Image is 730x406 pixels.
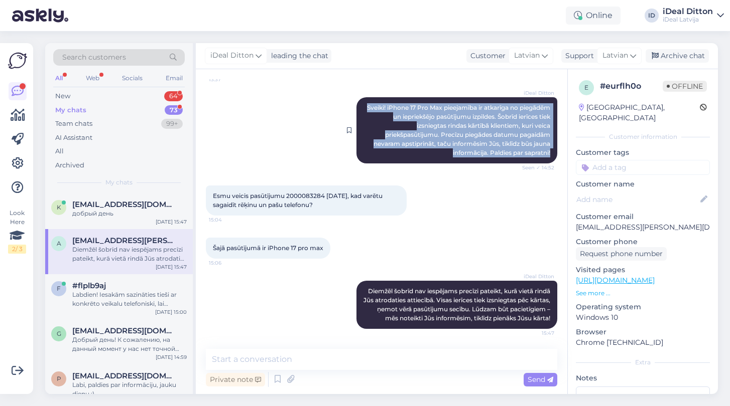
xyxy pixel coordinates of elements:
[584,84,588,91] span: e
[576,312,710,323] p: Windows 10
[517,89,554,97] span: iDeal Ditton
[576,247,667,261] div: Request phone number
[363,287,552,322] span: Diemžēl šobrīd nav iespējams precīzi pateikt, kurā vietā rindā Jūs atrodaties attiecībā. Visas ie...
[55,91,70,101] div: New
[600,80,663,92] div: # eurflh0o
[514,50,540,61] span: Latvian
[576,265,710,275] p: Visited pages
[156,218,187,226] div: [DATE] 15:47
[155,308,187,316] div: [DATE] 15:00
[576,289,710,298] p: See more ...
[576,276,655,285] a: [URL][DOMAIN_NAME]
[72,380,187,398] div: Labi, paldies par informāciju, jauku dienu :)
[528,375,553,384] span: Send
[72,281,106,290] span: #flplb9aj
[164,72,185,85] div: Email
[57,330,61,337] span: g
[576,237,710,247] p: Customer phone
[120,72,145,85] div: Socials
[576,212,710,222] p: Customer email
[213,192,384,209] span: Esmu veicis pasūtījumu 2000083284 [DATE], kad varētu sagaidīt rēķinu un pašu telefonu?
[210,50,254,61] span: iDeal Ditton
[72,236,177,245] span: aivars.losmanis@gmail.com
[576,358,710,367] div: Extra
[209,216,247,224] span: 15:04
[62,52,126,63] span: Search customers
[57,285,61,292] span: f
[8,209,26,254] div: Look Here
[206,373,265,386] div: Private note
[8,245,26,254] div: 2 / 3
[602,50,628,61] span: Latvian
[105,178,133,187] span: My chats
[561,51,594,61] div: Support
[57,375,61,382] span: p
[8,51,27,70] img: Askly Logo
[209,76,247,83] span: 13:37
[466,51,506,61] div: Customer
[576,337,710,348] p: Chrome [TECHNICAL_ID]
[57,240,61,247] span: a
[579,102,700,123] div: [GEOGRAPHIC_DATA], [GEOGRAPHIC_DATA]
[663,16,713,24] div: iDeal Latvija
[161,119,183,129] div: 99+
[576,179,710,189] p: Customer name
[55,160,84,170] div: Archived
[517,164,554,171] span: Seen ✓ 14:52
[646,49,709,63] div: Archive chat
[576,147,710,158] p: Customer tags
[72,326,177,335] span: german.yuferov@icloud.com
[72,335,187,353] div: Добрый день! К сожалению, на данный момент у нас нет точной информации о сроках доставки. Все уст...
[156,353,187,361] div: [DATE] 14:59
[213,244,323,252] span: Šajā pasūtījumā ir iPhone 17 pro max
[57,204,61,211] span: k
[576,302,710,312] p: Operating system
[72,371,177,380] span: praulina.elina@gmail.com
[663,8,724,24] a: iDeal DittoniDeal Latvija
[517,329,554,337] span: 15:47
[576,327,710,337] p: Browser
[55,105,86,115] div: My chats
[566,7,621,25] div: Online
[72,245,187,263] div: Diemžēl šobrīd nav iespējams precīzi pateikt, kurā vietā rindā Jūs atrodaties attiecībā. Visas ie...
[576,160,710,175] input: Add a tag
[576,132,710,141] div: Customer information
[72,209,187,218] div: добрый день
[209,259,247,267] span: 15:06
[84,72,101,85] div: Web
[156,263,187,271] div: [DATE] 15:47
[53,72,65,85] div: All
[517,273,554,280] span: iDeal Ditton
[55,133,92,143] div: AI Assistant
[55,119,92,129] div: Team chats
[72,290,187,308] div: Labdien! Iesakām sazināties tieši ar konkrēto veikalu telefoniski, lai uzzinātu aktuālo iPhone 17...
[576,373,710,383] p: Notes
[72,200,177,209] span: korzun.v.a@gmail.com
[663,81,707,92] span: Offline
[663,8,713,16] div: iDeal Ditton
[55,146,64,156] div: All
[576,194,698,205] input: Add name
[645,9,659,23] div: ID
[267,51,328,61] div: leading the chat
[576,222,710,233] p: [EMAIL_ADDRESS][PERSON_NAME][DOMAIN_NAME]
[164,91,183,101] div: 64
[367,104,552,156] span: Sveiki! iPhone 17 Pro Max pieejamība ir atkarīga no piegādēm un iepriekšējo pasūtījumu izpildes. ...
[165,105,183,115] div: 73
